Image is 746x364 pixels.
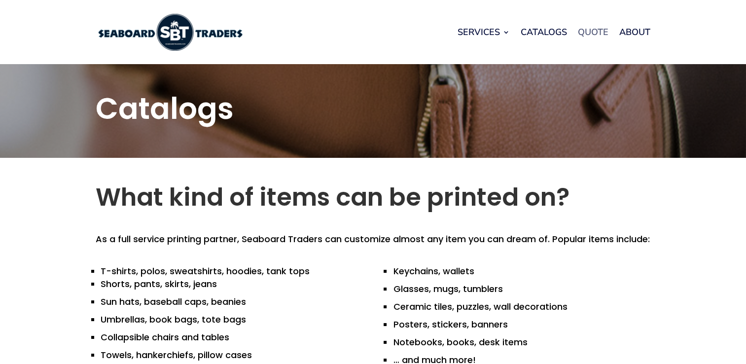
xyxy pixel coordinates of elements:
li: Sun hats, baseball caps, beanies [101,291,358,308]
h2: What kind of items can be printed on? [96,182,650,217]
li: Towels, hankerchiefs, pillow cases [101,344,358,362]
li: T-shirts, polos, sweatshirts, hoodies, tank tops [101,260,358,278]
a: Services [458,13,510,51]
li: Shorts, pants, skirts, jeans [101,278,358,291]
li: Notebooks, books, desk items [393,331,650,349]
li: Glasses, mugs, tumblers [393,278,650,295]
li: Collapsible chairs and tables [101,326,358,344]
a: About [619,13,650,51]
a: Quote [578,13,608,51]
p: As a full service printing partner, Seaboard Traders can customize almost any item you can dream ... [96,232,650,247]
h1: Catalogs [96,94,650,128]
li: Ceramic tiles, puzzles, wall decorations [393,295,650,313]
li: Keychains, wallets [393,260,650,278]
li: Posters, stickers, banners [393,313,650,331]
li: Umbrellas, book bags, tote bags [101,308,358,326]
a: Catalogs [521,13,567,51]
